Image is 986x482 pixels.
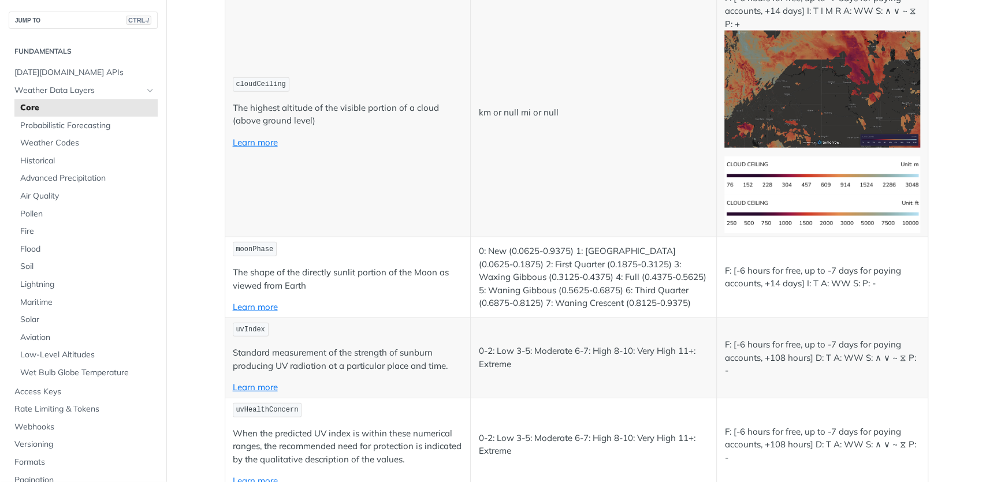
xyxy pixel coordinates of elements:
p: The shape of the directly sunlit portion of the Moon as viewed from Earth [233,266,463,292]
p: When the predicted UV index is within these numerical ranges, the recommended need for protection... [233,427,463,466]
a: Learn more [233,137,278,148]
a: Low-Level Altitudes [14,346,158,364]
a: Weather Data LayersHide subpages for Weather Data Layers [9,82,158,99]
span: Versioning [14,439,155,450]
p: 0: New (0.0625-0.9375) 1: [GEOGRAPHIC_DATA] (0.0625-0.1875) 2: First Quarter (0.1875-0.3125) 3: W... [478,245,709,310]
a: Maritime [14,294,158,311]
span: Core [20,102,155,114]
span: Advanced Precipitation [20,173,155,184]
span: Expand image [724,169,920,180]
a: Probabilistic Forecasting [14,117,158,134]
span: Low-Level Altitudes [20,349,155,361]
p: Standard measurement of the strength of sunburn producing UV radiation at a particular place and ... [233,346,463,372]
span: Formats [14,457,155,468]
p: 0-2: Low 3-5: Moderate 6-7: High 8-10: Very High 11+: Extreme [478,345,709,371]
span: cloudCeiling [236,80,285,88]
button: JUMP TOCTRL-/ [9,12,158,29]
span: Access Keys [14,386,155,398]
span: Expand image [724,83,920,94]
button: Hide subpages for Weather Data Layers [146,86,155,95]
span: Fire [20,226,155,237]
p: F: [-6 hours for free, up to -7 days for paying accounts, +108 hours] D: T A: WW S: ∧ ∨ ~ ⧖ P: - [724,338,920,378]
a: Rate Limiting & Tokens [9,401,158,418]
a: Versioning [9,436,158,453]
span: Rate Limiting & Tokens [14,403,155,415]
span: CTRL-/ [126,16,151,25]
a: Fire [14,223,158,240]
p: The highest altitude of the visible portion of a cloud (above ground level) [233,102,463,128]
span: Weather Codes [20,137,155,149]
a: Webhooks [9,419,158,436]
span: Soil [20,261,155,272]
span: Probabilistic Forecasting [20,120,155,132]
a: Lightning [14,276,158,293]
h2: Fundamentals [9,46,158,57]
span: Maritime [20,297,155,308]
a: Access Keys [9,383,158,401]
span: moonPhase [236,245,273,253]
p: km or null mi or null [478,106,709,119]
p: F: [-6 hours for free, up to -7 days for paying accounts, +108 hours] D: T A: WW S: ∧ ∨ ~ ⧖ P: - [724,425,920,465]
span: Expand image [724,208,920,219]
a: Soil [14,258,158,275]
p: 0-2: Low 3-5: Moderate 6-7: High 8-10: Very High 11+: Extreme [478,432,709,458]
span: Historical [20,155,155,167]
a: Core [14,99,158,117]
a: Wet Bulb Globe Temperature [14,364,158,382]
span: Webhooks [14,421,155,433]
p: F: [-6 hours for free, up to -7 days for paying accounts, +14 days] I: T A: WW S: P: - [724,264,920,290]
a: Learn more [233,382,278,393]
span: [DATE][DOMAIN_NAME] APIs [14,67,155,79]
a: Historical [14,152,158,170]
a: Learn more [233,301,278,312]
a: Solar [14,311,158,328]
a: Pollen [14,205,158,223]
span: Air Quality [20,190,155,202]
span: Flood [20,244,155,255]
span: Solar [20,314,155,326]
a: Weather Codes [14,134,158,152]
a: Air Quality [14,188,158,205]
span: Weather Data Layers [14,85,143,96]
a: Aviation [14,329,158,346]
a: Flood [14,241,158,258]
a: Advanced Precipitation [14,170,158,187]
span: Aviation [20,332,155,343]
a: [DATE][DOMAIN_NAME] APIs [9,64,158,81]
span: Lightning [20,279,155,290]
span: Wet Bulb Globe Temperature [20,367,155,379]
span: Pollen [20,208,155,220]
span: uvHealthConcern [236,406,298,414]
span: uvIndex [236,326,265,334]
a: Formats [9,454,158,471]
